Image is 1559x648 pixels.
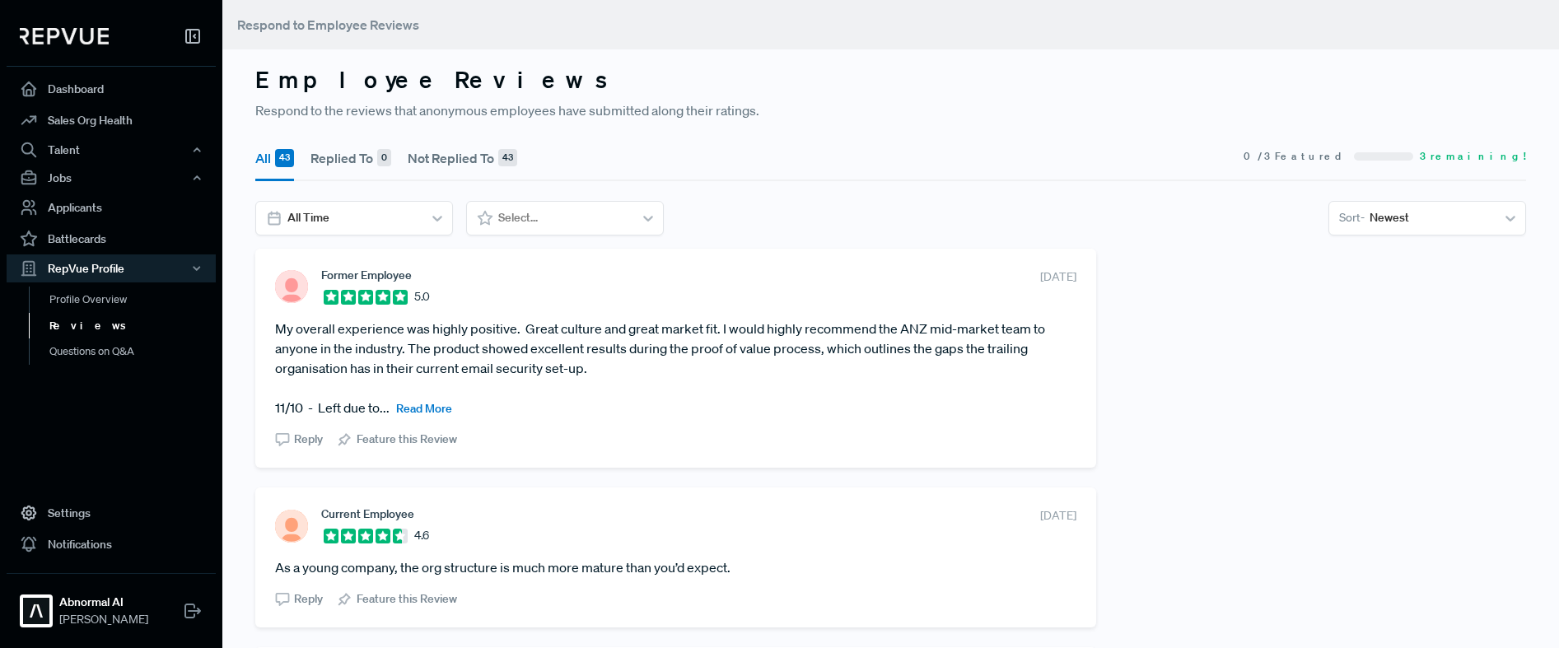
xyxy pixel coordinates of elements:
[29,287,238,313] a: Profile Overview
[377,149,391,167] div: 0
[7,105,216,136] a: Sales Org Health
[1040,507,1076,524] span: [DATE]
[7,529,216,560] a: Notifications
[29,313,238,339] a: Reviews
[414,288,430,305] span: 5.0
[7,497,216,529] a: Settings
[310,135,391,181] button: Replied To 0
[7,254,216,282] button: RepVue Profile
[1244,149,1347,164] span: 0 / 3 Featured
[1040,268,1076,286] span: [DATE]
[321,268,412,282] span: Former Employee
[7,573,216,635] a: Abnormal AIAbnormal AI[PERSON_NAME]
[59,611,148,628] span: [PERSON_NAME]
[7,73,216,105] a: Dashboard
[7,192,216,223] a: Applicants
[275,149,294,167] div: 43
[294,590,323,608] span: Reply
[275,319,1076,417] article: My overall experience was highly positive. Great culture and great market fit. I would highly rec...
[237,16,419,33] span: Respond to Employee Reviews
[408,135,517,181] button: Not Replied To 43
[255,100,1526,120] p: Respond to the reviews that anonymous employees have submitted along their ratings.
[1420,149,1526,164] span: 3 remaining!
[396,401,452,416] span: Read More
[321,507,414,520] span: Current Employee
[59,594,148,611] strong: Abnormal AI
[275,557,1076,577] article: As a young company, the org structure is much more mature than you’d expect.
[7,223,216,254] a: Battlecards
[23,598,49,624] img: Abnormal AI
[7,136,216,164] button: Talent
[255,135,294,181] button: All 43
[357,431,457,448] span: Feature this Review
[7,164,216,192] button: Jobs
[29,338,238,365] a: Questions on Q&A
[294,431,323,448] span: Reply
[498,149,517,167] div: 43
[20,28,109,44] img: RepVue
[255,66,1526,94] h3: Employee Reviews
[414,527,429,544] span: 4.6
[357,590,457,608] span: Feature this Review
[1339,209,1365,226] span: Sort -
